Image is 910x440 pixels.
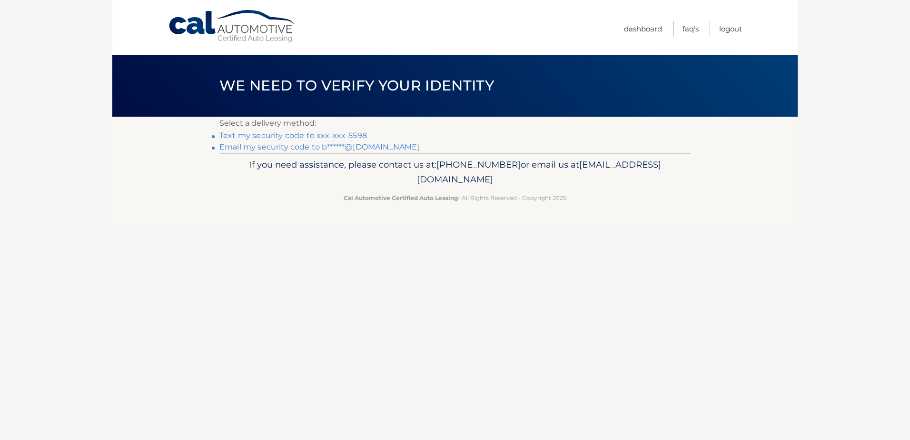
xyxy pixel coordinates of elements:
span: [PHONE_NUMBER] [436,159,521,170]
a: FAQ's [682,21,699,37]
p: Select a delivery method: [219,117,691,130]
a: Email my security code to b******@[DOMAIN_NAME] [219,142,420,151]
strong: Cal Automotive Certified Auto Leasing [344,194,458,201]
a: Dashboard [624,21,662,37]
span: We need to verify your identity [219,77,494,94]
a: Text my security code to xxx-xxx-5598 [219,131,367,140]
a: Logout [719,21,742,37]
a: Cal Automotive [168,10,297,43]
p: If you need assistance, please contact us at: or email us at [226,157,684,188]
p: - All Rights Reserved - Copyright 2025 [226,193,684,203]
